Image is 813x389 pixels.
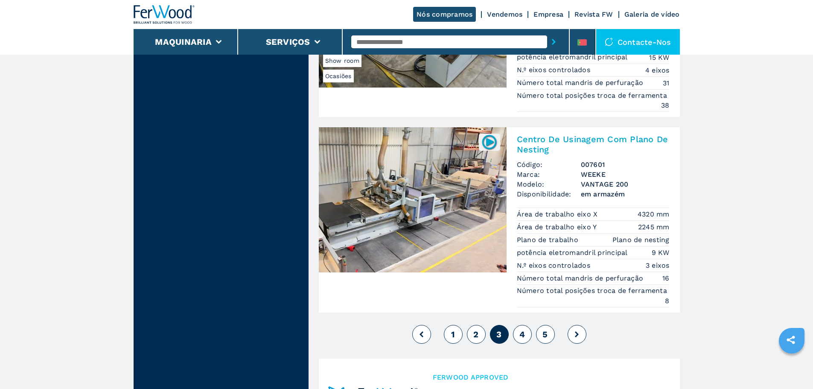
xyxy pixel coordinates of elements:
button: 4 [513,325,532,344]
h2: Centro De Usinagem Com Plano De Nesting [517,134,670,155]
a: Empresa [533,10,563,18]
p: potência eletromandril principal [517,53,630,62]
h3: 007601 [581,160,670,170]
span: 4 [519,329,525,339]
img: Contacte-nos [605,38,613,46]
span: Ferwood Approved [433,372,666,382]
p: Número total mandris de perfuração [517,78,646,88]
button: submit-button [547,32,560,52]
em: 4320 mm [638,209,670,219]
div: Contacte-nos [596,29,680,55]
em: 4 eixos [645,65,670,75]
a: Nós compramos [413,7,476,22]
span: Disponibilidade: [517,189,581,199]
a: Vendemos [487,10,522,18]
img: Ferwood [134,5,195,24]
button: 5 [536,325,555,344]
span: Modelo: [517,179,581,189]
p: Número total mandris de perfuração [517,274,646,283]
button: Maquinaria [155,37,212,47]
p: potência eletromandril principal [517,248,630,257]
p: N.º eixos controlados [517,65,593,75]
span: Marca: [517,170,581,179]
span: Ocasiões [323,70,354,82]
button: 2 [467,325,486,344]
em: 2245 mm [638,222,670,232]
em: 9 KW [652,248,670,257]
h3: VANTAGE 200 [581,179,670,189]
img: Centro De Usinagem Com Plano De Nesting WEEKE VANTAGE 200 [319,127,507,272]
button: 1 [444,325,463,344]
em: 16 [662,273,670,283]
p: Área de trabalho eixo Y [517,222,599,232]
iframe: Chat [777,351,807,383]
span: em armazém [581,189,670,199]
a: Galeria de vídeo [624,10,680,18]
span: 5 [542,329,548,339]
span: Show room [323,54,361,67]
em: 8 [665,296,669,306]
span: Código: [517,160,581,170]
p: N.º eixos controlados [517,261,593,270]
h3: WEEKE [581,170,670,179]
span: 3 [496,329,501,339]
p: Número total posições troca de ferramenta [517,91,670,100]
button: Serviços [266,37,310,47]
em: 31 [663,78,670,88]
a: Revista FW [574,10,613,18]
p: Número total posições troca de ferramenta [517,286,670,295]
img: 007601 [481,134,498,150]
em: 3 eixos [646,260,670,270]
button: 3 [490,325,509,344]
em: 38 [661,100,670,110]
p: Plano de trabalho [517,235,581,245]
a: Centro De Usinagem Com Plano De Nesting WEEKE VANTAGE 200007601Centro De Usinagem Com Plano De Ne... [319,127,680,312]
p: Área de trabalho eixo X [517,210,600,219]
a: sharethis [780,329,801,351]
span: 2 [473,329,478,339]
span: 1 [451,329,455,339]
em: Plano de nesting [612,235,670,245]
em: 15 KW [649,53,669,62]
